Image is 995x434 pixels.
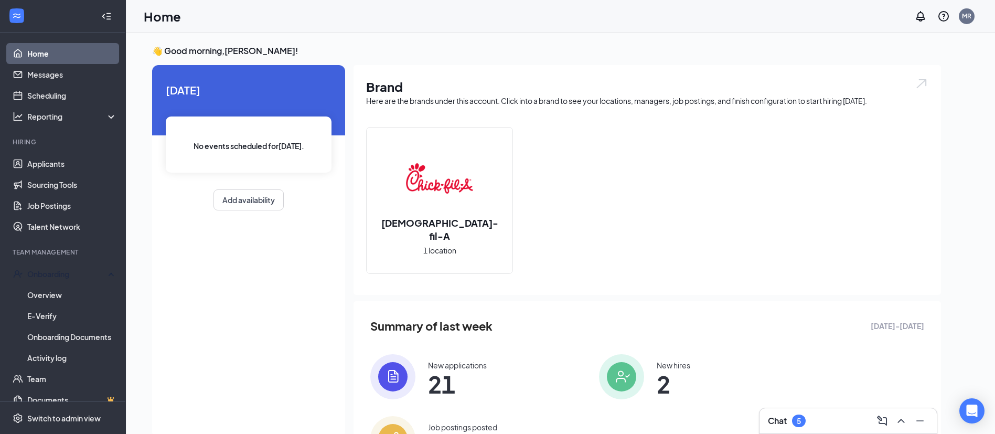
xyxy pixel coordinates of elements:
[27,111,117,122] div: Reporting
[12,10,22,21] svg: WorkstreamLogo
[915,78,928,90] img: open.6027fd2a22e1237b5b06.svg
[962,12,971,20] div: MR
[27,347,117,368] a: Activity log
[768,415,787,427] h3: Chat
[871,320,924,332] span: [DATE] - [DATE]
[27,195,117,216] a: Job Postings
[27,413,101,424] div: Switch to admin view
[27,43,117,64] a: Home
[599,354,644,399] img: icon
[27,389,117,410] a: DocumentsCrown
[166,82,331,98] span: [DATE]
[101,11,112,22] svg: Collapse
[370,354,415,399] img: icon
[937,10,950,23] svg: QuestionInfo
[13,248,115,257] div: Team Management
[194,140,304,152] span: No events scheduled for [DATE] .
[895,415,907,427] svg: ChevronUp
[797,417,801,426] div: 5
[912,412,928,429] button: Minimize
[366,78,928,96] h1: Brand
[876,415,889,427] svg: ComposeMessage
[144,7,181,25] h1: Home
[27,85,117,106] a: Scheduling
[914,10,927,23] svg: Notifications
[423,245,456,256] span: 1 location
[13,137,115,146] div: Hiring
[914,415,926,427] svg: Minimize
[893,412,910,429] button: ChevronUp
[152,45,941,57] h3: 👋 Good morning, [PERSON_NAME] !
[366,96,928,106] div: Here are the brands under this account. Click into a brand to see your locations, managers, job p...
[370,317,493,335] span: Summary of last week
[27,284,117,305] a: Overview
[428,360,487,371] div: New applications
[27,64,117,85] a: Messages
[657,375,690,394] span: 2
[27,216,117,237] a: Talent Network
[657,360,690,371] div: New hires
[428,375,487,394] span: 21
[27,174,117,195] a: Sourcing Tools
[27,153,117,174] a: Applicants
[406,145,473,212] img: Chick-fil-A
[367,216,512,242] h2: [DEMOGRAPHIC_DATA]-fil-A
[27,269,108,279] div: Onboarding
[213,189,284,210] button: Add availability
[959,398,985,424] div: Open Intercom Messenger
[13,269,23,279] svg: UserCheck
[27,368,117,389] a: Team
[27,305,117,326] a: E-Verify
[874,412,891,429] button: ComposeMessage
[428,422,497,432] div: Job postings posted
[27,326,117,347] a: Onboarding Documents
[13,413,23,424] svg: Settings
[13,111,23,122] svg: Analysis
